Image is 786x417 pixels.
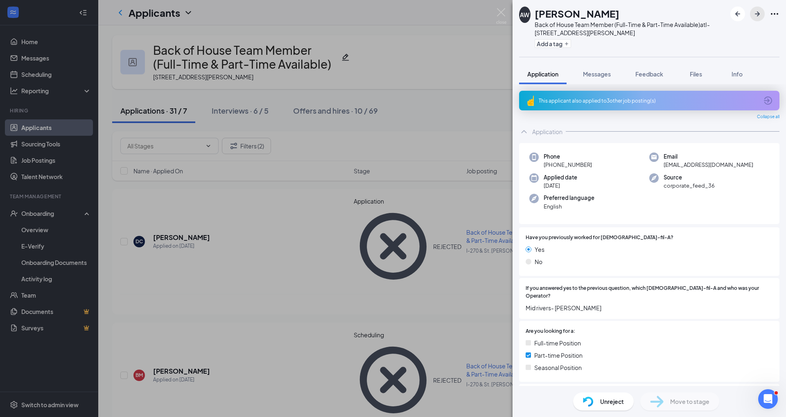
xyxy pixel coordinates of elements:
[757,114,779,120] span: Collapse all
[730,7,745,21] button: ArrowLeftNew
[534,363,582,372] span: Seasonal Position
[544,173,577,182] span: Applied date
[526,303,773,312] span: Mid rivers- [PERSON_NAME]
[519,127,529,137] svg: ChevronUp
[539,97,758,104] div: This applicant also applied to 3 other job posting(s)
[520,11,529,19] div: AW
[526,234,673,242] span: Have you previously worked for [DEMOGRAPHIC_DATA]-fil-A?
[544,194,594,202] span: Preferred language
[752,9,762,19] svg: ArrowRight
[600,397,624,406] span: Unreject
[535,39,571,48] button: PlusAdd a tag
[532,128,562,136] div: Application
[544,202,594,211] span: English
[670,397,709,406] span: Move to stage
[535,245,544,254] span: Yes
[526,327,575,335] span: Are you looking for a:
[527,70,558,78] span: Application
[763,96,773,105] svg: ArrowCircle
[733,9,743,19] svg: ArrowLeftNew
[583,70,611,78] span: Messages
[544,161,592,169] span: [PHONE_NUMBER]
[770,9,779,19] svg: Ellipses
[750,7,765,21] button: ArrowRight
[664,152,753,161] span: Email
[732,70,743,78] span: Info
[544,152,592,161] span: Phone
[535,20,726,37] div: Back of House Team Member (Full-Time & Part-Time Available) at I-[STREET_ADDRESS][PERSON_NAME]
[535,257,542,266] span: No
[664,173,715,182] span: Source
[534,351,583,360] span: Part-time Position
[544,182,577,190] span: [DATE]
[758,389,778,409] iframe: Intercom live chat
[690,70,702,78] span: Files
[534,339,581,347] span: Full-time Position
[535,7,619,20] h1: [PERSON_NAME]
[564,41,569,46] svg: Plus
[635,70,663,78] span: Feedback
[664,182,715,190] span: corporate_feed_36
[526,285,773,300] span: If you answered yes to the previous question, which [DEMOGRAPHIC_DATA]-fil-A and who was your Ope...
[664,161,753,169] span: [EMAIL_ADDRESS][DOMAIN_NAME]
